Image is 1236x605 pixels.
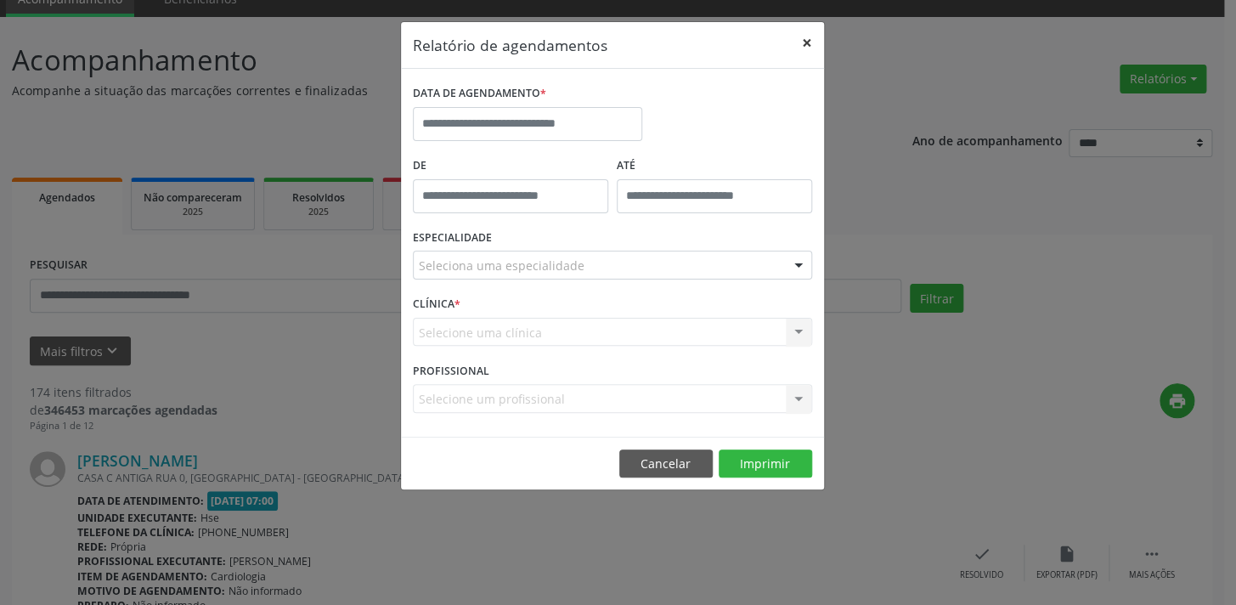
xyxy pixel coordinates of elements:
[619,450,713,478] button: Cancelar
[413,153,608,179] label: De
[790,22,824,64] button: Close
[413,358,489,384] label: PROFISSIONAL
[413,81,546,107] label: DATA DE AGENDAMENTO
[419,257,584,274] span: Seleciona uma especialidade
[719,450,812,478] button: Imprimir
[413,225,492,252] label: ESPECIALIDADE
[413,34,607,56] h5: Relatório de agendamentos
[617,153,812,179] label: ATÉ
[413,291,460,318] label: CLÍNICA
